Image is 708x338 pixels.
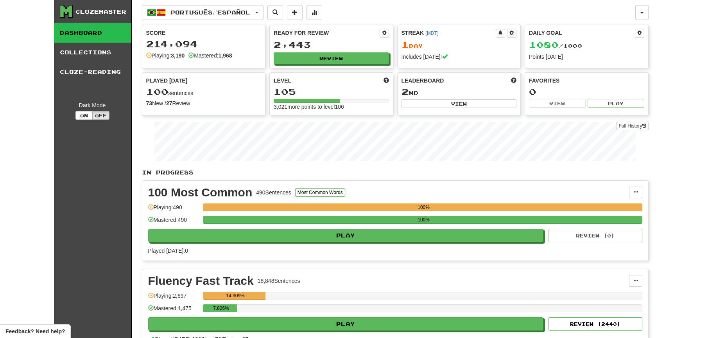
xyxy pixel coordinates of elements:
[146,100,152,106] strong: 73
[425,31,439,36] a: (MDT)
[588,99,644,108] button: Play
[401,99,517,108] button: View
[75,8,126,16] div: Clozemaster
[384,77,389,84] span: Score more points to level up
[54,23,131,43] a: Dashboard
[142,5,263,20] button: Português/Español
[295,188,345,197] button: Most Common Words
[148,275,254,287] div: Fluency Fast Track
[146,39,262,49] div: 214,094
[146,87,262,97] div: sentences
[616,122,648,130] a: Full History
[146,99,262,107] div: New / Review
[529,87,644,97] div: 0
[529,99,586,108] button: View
[142,169,649,176] p: In Progress
[529,39,559,50] span: 1080
[274,87,389,97] div: 105
[274,29,380,37] div: Ready for Review
[256,189,291,196] div: 490 Sentences
[148,203,199,216] div: Playing: 490
[529,53,644,61] div: Points [DATE]
[548,229,642,242] button: Review (0)
[54,43,131,62] a: Collections
[401,29,496,37] div: Streak
[148,187,253,198] div: 100 Most Common
[401,39,409,50] span: 1
[401,40,517,50] div: Day
[146,29,262,37] div: Score
[92,111,109,120] button: Off
[219,52,232,59] strong: 1,968
[188,52,232,59] div: Mastered:
[287,5,303,20] button: Add sentence to collection
[548,317,642,331] button: Review (2440)
[258,277,300,285] div: 18,848 Sentences
[529,29,635,38] div: Daily Goal
[170,9,250,16] span: Português / Español
[267,5,283,20] button: Search sentences
[148,229,544,242] button: Play
[148,248,188,254] span: Played [DATE]: 0
[148,292,199,305] div: Playing: 2,697
[401,87,517,97] div: nd
[529,77,644,84] div: Favorites
[54,62,131,82] a: Cloze-Reading
[401,77,444,84] span: Leaderboard
[148,304,199,317] div: Mastered: 1,475
[75,111,93,120] button: On
[205,203,642,211] div: 100%
[274,103,389,111] div: 3,021 more points to level 106
[148,216,199,229] div: Mastered: 490
[148,317,544,331] button: Play
[5,327,65,335] span: Open feedback widget
[529,43,582,49] span: / 1000
[274,77,291,84] span: Level
[205,216,642,224] div: 100%
[401,86,409,97] span: 2
[205,304,237,312] div: 7.826%
[146,86,168,97] span: 100
[146,52,185,59] div: Playing:
[166,100,172,106] strong: 27
[401,53,517,61] div: Includes [DATE]!
[205,292,266,300] div: 14.309%
[171,52,185,59] strong: 3,190
[307,5,322,20] button: More stats
[274,40,389,50] div: 2,443
[511,77,516,84] span: This week in points, UTC
[146,77,188,84] span: Played [DATE]
[274,52,389,64] button: Review
[60,101,125,109] div: Dark Mode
